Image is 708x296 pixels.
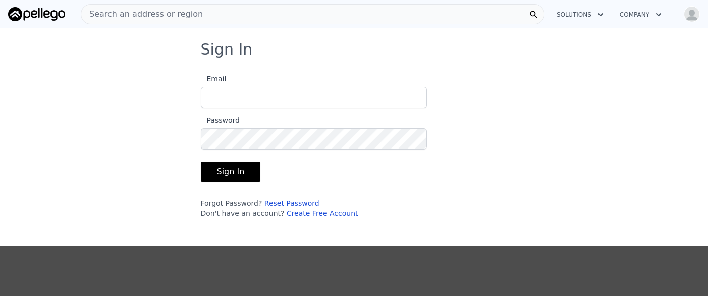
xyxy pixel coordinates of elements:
span: Email [201,75,227,83]
span: Password [201,116,240,124]
span: Search an address or region [81,8,203,20]
button: Company [612,6,670,24]
input: Email [201,87,427,108]
a: Create Free Account [287,209,358,217]
img: Pellego [8,7,65,21]
h3: Sign In [201,40,508,59]
button: Sign In [201,162,261,182]
input: Password [201,128,427,150]
div: Forgot Password? Don't have an account? [201,198,427,218]
button: Solutions [549,6,612,24]
img: avatar [684,6,700,22]
a: Reset Password [264,199,319,207]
